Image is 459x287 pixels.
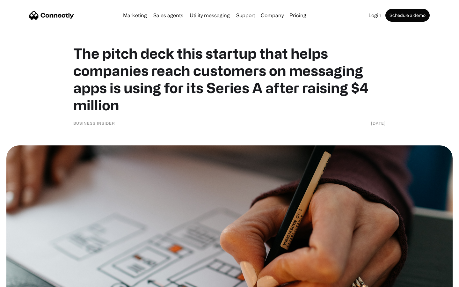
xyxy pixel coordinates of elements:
[261,11,284,20] div: Company
[73,120,115,126] div: Business Insider
[120,13,149,18] a: Marketing
[371,120,386,126] div: [DATE]
[13,276,38,285] ul: Language list
[73,45,386,114] h1: The pitch deck this startup that helps companies reach customers on messaging apps is using for i...
[287,13,309,18] a: Pricing
[385,9,430,22] a: Schedule a demo
[151,13,186,18] a: Sales agents
[6,276,38,285] aside: Language selected: English
[234,13,258,18] a: Support
[366,13,384,18] a: Login
[187,13,232,18] a: Utility messaging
